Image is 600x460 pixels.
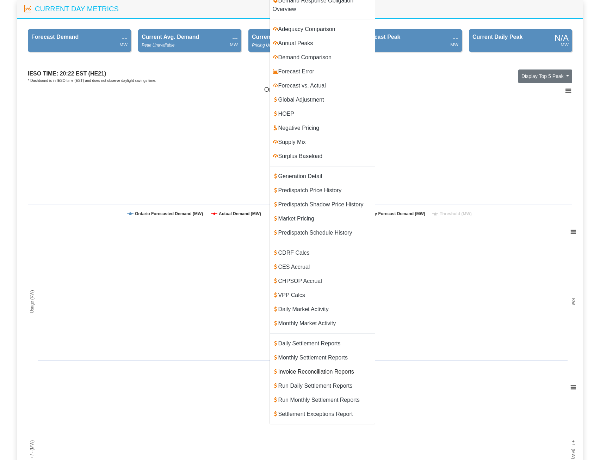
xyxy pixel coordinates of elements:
[270,183,375,198] a: Predispatch Price History
[252,42,288,48] div: Pricing Unavailable
[270,22,375,36] a: Adequacy Comparison
[35,4,119,14] div: Current Day Metrics
[230,41,238,48] div: MW
[270,274,375,288] a: CHPSOP Accrual
[518,69,572,84] button: Display Top 5 Peak
[521,73,564,79] span: Display Top 5 Peak
[270,121,375,135] a: Negative Pricing
[122,35,128,41] div: --
[561,41,569,48] div: MW
[270,302,375,316] a: Daily Market Activity
[571,440,576,459] tspan: + / - (MW)
[453,35,458,41] div: --
[270,135,375,149] a: Supply Mix
[270,407,375,421] a: Settlement Exceptions Report
[270,246,375,260] a: CDRF Calcs
[270,365,375,379] a: Invoice Reconciliation Reports
[270,260,375,274] a: CES Accrual
[252,33,301,41] div: Current Avg. Price
[270,393,375,407] a: Run Monthly Settlement Reports
[270,169,375,183] a: Generation Detail
[135,211,203,216] tspan: Ontario Forecasted Demand (MW)
[142,42,174,48] div: Peak Unavailable
[270,288,375,302] a: VPP Calcs
[270,212,375,226] a: Market Pricing
[270,337,375,351] a: Daily Settlement Reports
[270,149,375,163] a: Surplus Baseload
[264,86,336,93] tspan: Ontario Demand - [DATE]
[270,226,375,240] a: Predispatch Schedule History
[270,379,375,393] a: Run Daily Settlement Reports
[472,33,522,41] div: Current Daily Peak
[30,440,35,459] tspan: + / - (MW)
[270,36,375,50] a: Annual Peaks
[28,78,156,84] div: * Dashboard is in IESO time (EST) and does not observe daylight savings time.
[555,35,569,41] div: N/A
[31,33,79,41] div: Forecast Demand
[30,290,35,313] tspan: Usage (KW)
[270,79,375,93] a: Forecast vs. Actual
[270,351,375,365] a: Monthly Settlement Reports
[440,211,472,216] tspan: Threshold (MW)
[362,33,401,41] div: Forecast Peak
[270,198,375,212] a: Predispatch Shadow Price History
[28,71,58,77] span: IESO time:
[270,65,375,79] a: Forecast Error
[352,211,425,216] tspan: IESO Hourly Forecast Demand (MW)
[219,211,261,216] tspan: Actual Demand (MW)
[60,71,106,77] span: 20:22 EST (HE21)
[270,316,375,331] a: Monthly Market Activity
[270,50,375,65] a: Demand Comparison
[119,41,128,48] div: MW
[571,298,576,305] tspan: KW
[142,33,199,41] div: Current Avg. Demand
[270,93,375,107] a: Global Adjustment
[270,107,375,121] a: HOEP
[450,41,458,48] div: MW
[232,35,238,41] div: --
